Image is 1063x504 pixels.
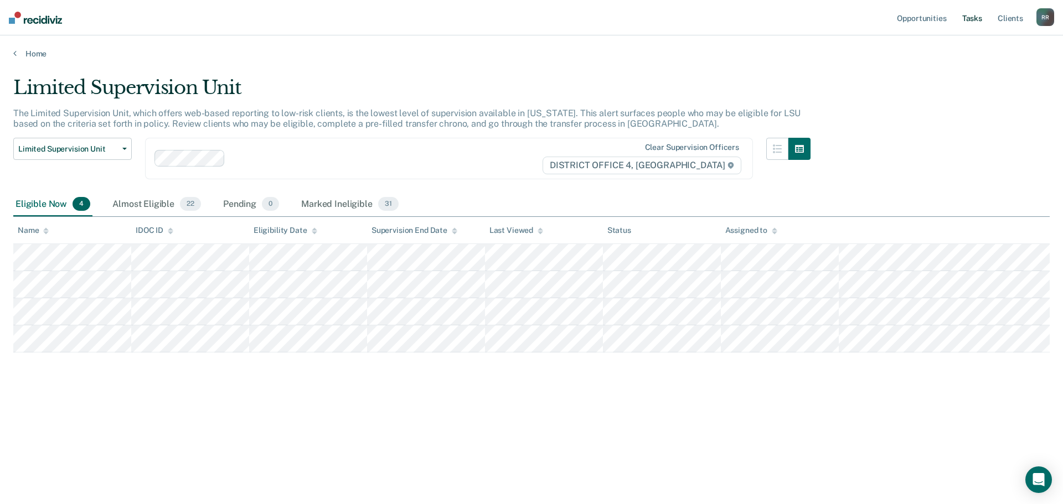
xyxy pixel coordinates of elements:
[136,226,173,235] div: IDOC ID
[13,49,1050,59] a: Home
[645,143,739,152] div: Clear supervision officers
[1036,8,1054,26] div: R R
[254,226,317,235] div: Eligibility Date
[489,226,543,235] div: Last Viewed
[13,76,811,108] div: Limited Supervision Unit
[13,138,132,160] button: Limited Supervision Unit
[13,193,92,217] div: Eligible Now4
[543,157,741,174] span: DISTRICT OFFICE 4, [GEOGRAPHIC_DATA]
[371,226,457,235] div: Supervision End Date
[378,197,399,211] span: 31
[1025,466,1052,493] div: Open Intercom Messenger
[607,226,631,235] div: Status
[725,226,777,235] div: Assigned to
[73,197,90,211] span: 4
[221,193,281,217] div: Pending0
[299,193,400,217] div: Marked Ineligible31
[18,144,118,154] span: Limited Supervision Unit
[18,226,49,235] div: Name
[13,108,801,129] p: The Limited Supervision Unit, which offers web-based reporting to low-risk clients, is the lowest...
[262,197,279,211] span: 0
[1036,8,1054,26] button: RR
[110,193,203,217] div: Almost Eligible22
[180,197,201,211] span: 22
[9,12,62,24] img: Recidiviz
